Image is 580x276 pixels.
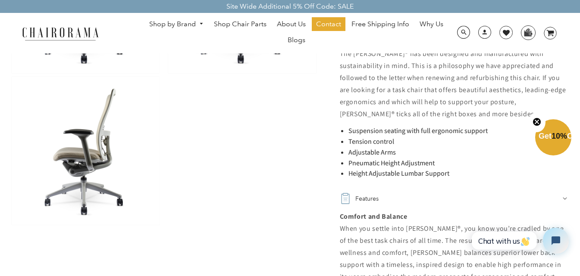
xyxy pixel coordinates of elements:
[351,20,409,29] span: Free Shipping Info
[140,17,452,49] nav: DesktopNavigation
[521,26,535,39] img: WhatsApp_Image_2024-07-12_at_16.23.01.webp
[539,132,578,140] span: Get Off
[462,220,576,261] iframe: Tidio Chat
[316,20,341,29] span: Contact
[214,20,266,29] span: Shop Chair Parts
[340,48,571,120] p: The [PERSON_NAME]® has been designed and manufactured with sustainability in mind. This is a phil...
[17,26,103,41] img: chairorama
[145,18,208,31] a: Shop by Brand
[528,112,546,132] button: Close teaser
[340,186,571,211] summary: Features
[340,212,408,221] b: Comfort and Balance
[415,17,448,31] a: Why Us
[420,20,443,29] span: Why Us
[535,120,571,156] div: Get10%OffClose teaser
[283,33,310,47] a: Blogs
[552,132,567,140] span: 10%
[288,36,305,45] span: Blogs
[348,148,396,157] span: Adjustable Arms
[12,77,160,225] img: Zody Chair (Renewed) - chairorama
[348,169,449,178] span: Height Adjustable Lumbar Support
[347,17,414,31] a: Free Shipping Info
[273,17,310,31] a: About Us
[210,17,271,31] a: Shop Chair Parts
[277,20,306,29] span: About Us
[355,192,379,205] h2: Features
[348,137,394,146] span: Tension control
[348,158,435,167] span: Pneumatic Height Adjustment
[312,17,345,31] a: Contact
[348,126,488,135] span: Suspension seating with full ergonomic support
